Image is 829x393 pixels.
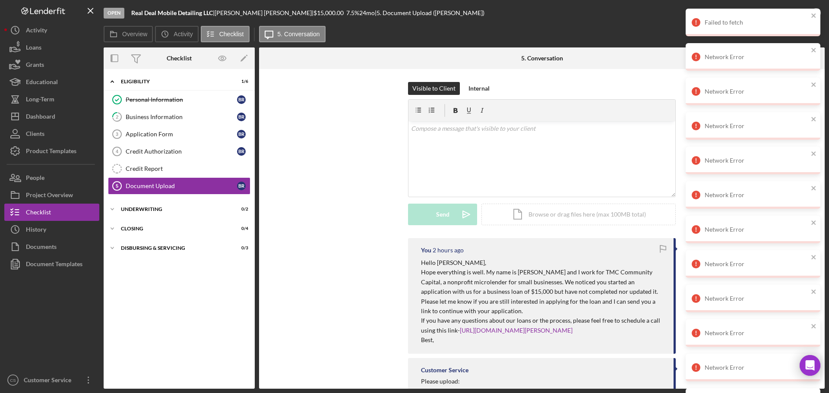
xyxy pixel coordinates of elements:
[421,258,665,267] p: Hello [PERSON_NAME],
[237,147,246,156] div: B R
[705,261,808,267] div: Network Error
[346,9,359,16] div: 7.5 %
[259,26,326,42] button: 5. Conversation
[705,53,808,60] div: Network Error
[121,207,227,212] div: Underwriting
[126,182,237,189] div: Document Upload
[104,26,153,42] button: Overview
[233,226,248,231] div: 0 / 4
[811,12,817,20] button: close
[26,221,46,240] div: History
[155,26,198,42] button: Activity
[4,125,99,142] button: Clients
[26,56,44,75] div: Grants
[26,255,82,275] div: Document Templates
[436,204,449,225] div: Send
[755,4,825,22] button: Mark Complete
[108,91,250,108] a: Personal InformationBR
[167,55,192,62] div: Checklist
[313,9,346,16] div: $15,000.00
[233,207,248,212] div: 0 / 2
[521,55,563,62] div: 5. Conversation
[26,186,73,206] div: Project Overview
[26,108,55,127] div: Dashboard
[116,132,118,137] tspan: 3
[116,183,118,189] tspan: 5
[705,226,808,233] div: Network Error
[278,31,320,38] label: 5. Conversation
[4,169,99,186] a: People
[811,150,817,158] button: close
[4,73,99,91] button: Educational
[421,378,665,385] div: Please upload:
[421,367,468,374] div: Customer Service
[131,9,213,16] b: Real Deal Mobile Detailing LLC
[26,125,44,145] div: Clients
[121,245,227,251] div: Disbursing & Servicing
[705,19,808,26] div: Failed to fetch
[4,186,99,204] a: Project Overview
[26,238,57,258] div: Documents
[408,82,460,95] button: Visible to Client
[705,295,808,302] div: Network Error
[811,219,817,227] button: close
[26,91,54,110] div: Long-Term
[811,323,817,331] button: close
[811,185,817,193] button: close
[4,91,99,108] button: Long-Term
[421,267,665,316] p: Hope everything is well. My name is [PERSON_NAME] and I work for TMC Community Capital, a nonprof...
[811,47,817,55] button: close
[26,204,51,223] div: Checklist
[460,327,573,334] a: [URL][DOMAIN_NAME][PERSON_NAME]
[131,9,215,16] div: |
[421,335,665,345] p: Best,
[26,39,41,58] div: Loans
[174,31,193,38] label: Activity
[433,247,464,254] time: 2025-08-12 19:00
[4,22,99,39] button: Activity
[421,247,431,254] div: You
[705,157,808,164] div: Network Error
[116,149,119,154] tspan: 4
[811,254,817,262] button: close
[126,148,237,155] div: Credit Authorization
[811,288,817,296] button: close
[26,73,58,93] div: Educational
[4,39,99,56] button: Loans
[26,22,47,41] div: Activity
[4,204,99,221] button: Checklist
[237,113,246,121] div: B R
[763,4,805,22] div: Mark Complete
[215,9,313,16] div: [PERSON_NAME] [PERSON_NAME] |
[233,79,248,84] div: 1 / 6
[10,378,16,383] text: CS
[22,371,78,391] div: Customer Service
[4,238,99,255] button: Documents
[126,96,237,103] div: Personal Information
[705,123,808,129] div: Network Error
[4,56,99,73] button: Grants
[122,31,147,38] label: Overview
[219,31,244,38] label: Checklist
[108,108,250,126] a: 2Business InformationBR
[104,8,124,19] div: Open
[705,330,808,336] div: Network Error
[4,255,99,273] a: Document Templates
[126,113,237,120] div: Business Information
[375,9,484,16] div: | 5. Document Upload ([PERSON_NAME])
[126,131,237,138] div: Application Form
[705,192,808,198] div: Network Error
[237,95,246,104] div: B R
[121,79,227,84] div: Eligibility
[4,108,99,125] button: Dashboard
[201,26,250,42] button: Checklist
[4,221,99,238] button: History
[811,116,817,124] button: close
